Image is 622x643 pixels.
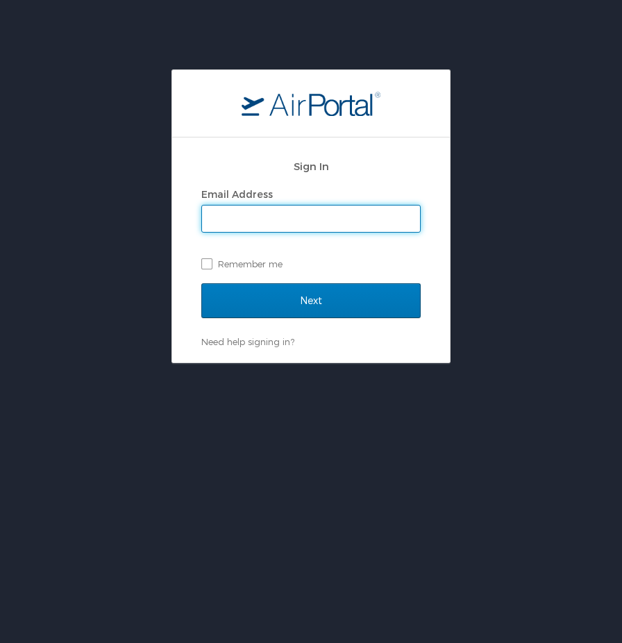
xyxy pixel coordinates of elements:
a: Need help signing in? [201,336,294,347]
h2: Sign In [201,158,421,174]
label: Remember me [201,253,421,274]
img: logo [242,91,380,116]
input: Next [201,283,421,318]
label: Email Address [201,188,273,200]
